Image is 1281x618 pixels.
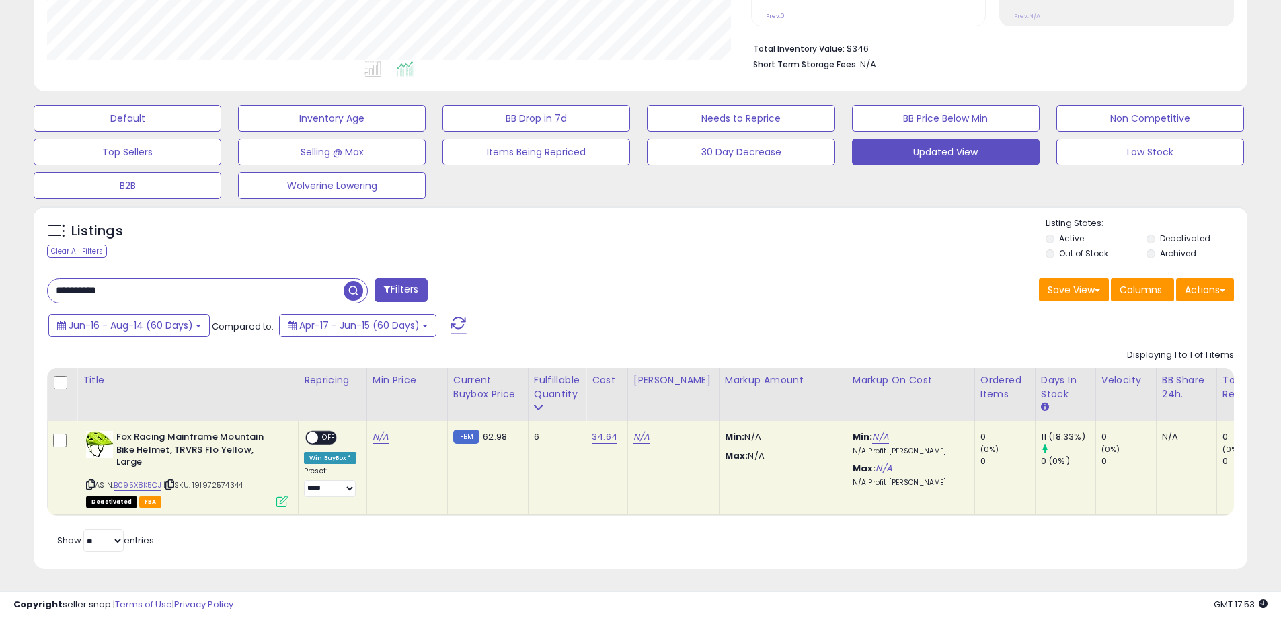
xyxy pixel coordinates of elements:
div: Displaying 1 to 1 of 1 items [1127,349,1234,362]
div: Repricing [304,373,361,387]
a: N/A [876,462,892,475]
span: 62.98 [483,430,507,443]
div: 11 (18.33%) [1041,431,1095,443]
strong: Max: [725,449,748,462]
div: 0 [980,431,1035,443]
p: N/A Profit [PERSON_NAME] [853,478,964,488]
button: Top Sellers [34,139,221,165]
button: Items Being Repriced [442,139,630,165]
strong: Min: [725,430,745,443]
h5: Listings [71,222,123,241]
a: 34.64 [592,430,617,444]
button: Save View [1039,278,1109,301]
div: ASIN: [86,431,288,506]
b: Short Term Storage Fees: [753,59,858,70]
a: B095X8K5CJ [114,479,161,491]
button: Selling @ Max [238,139,426,165]
a: N/A [633,430,650,444]
small: (0%) [1101,444,1120,455]
button: Inventory Age [238,105,426,132]
div: [PERSON_NAME] [633,373,713,387]
div: Days In Stock [1041,373,1090,401]
a: N/A [373,430,389,444]
button: Low Stock [1056,139,1244,165]
div: N/A [1162,431,1206,443]
div: Markup Amount [725,373,841,387]
b: Min: [853,430,873,443]
button: Columns [1111,278,1174,301]
div: Ordered Items [980,373,1030,401]
button: Actions [1176,278,1234,301]
span: Columns [1120,283,1162,297]
div: Clear All Filters [47,245,107,258]
span: OFF [318,432,340,444]
button: Non Competitive [1056,105,1244,132]
div: 0 [1222,455,1277,467]
span: Jun-16 - Aug-14 (60 Days) [69,319,193,332]
p: N/A Profit [PERSON_NAME] [853,447,964,456]
a: Terms of Use [115,598,172,611]
span: FBA [139,496,162,508]
span: 2025-08-15 17:53 GMT [1214,598,1268,611]
small: Prev: N/A [1014,12,1040,20]
div: Win BuyBox * [304,452,356,464]
div: 0 [980,455,1035,467]
th: The percentage added to the cost of goods (COGS) that forms the calculator for Min & Max prices. [847,368,974,421]
button: 30 Day Decrease [647,139,834,165]
span: Compared to: [212,320,274,333]
b: Total Inventory Value: [753,43,845,54]
span: Show: entries [57,534,154,547]
button: B2B [34,172,221,199]
button: Apr-17 - Jun-15 (60 Days) [279,314,436,337]
div: Min Price [373,373,442,387]
p: N/A [725,450,837,462]
small: (0%) [980,444,999,455]
a: N/A [872,430,888,444]
div: Preset: [304,467,356,497]
div: Velocity [1101,373,1151,387]
button: Default [34,105,221,132]
span: | SKU: 191972574344 [163,479,243,490]
a: Privacy Policy [174,598,233,611]
span: Apr-17 - Jun-15 (60 Days) [299,319,420,332]
div: 0 [1101,455,1156,467]
label: Archived [1160,247,1196,259]
button: BB Drop in 7d [442,105,630,132]
div: seller snap | | [13,598,233,611]
div: 0 [1101,431,1156,443]
p: N/A [725,431,837,443]
button: Updated View [852,139,1040,165]
button: BB Price Below Min [852,105,1040,132]
small: Days In Stock. [1041,401,1049,414]
span: N/A [860,58,876,71]
label: Out of Stock [1059,247,1108,259]
button: Filters [375,278,427,302]
div: Title [83,373,293,387]
small: (0%) [1222,444,1241,455]
button: Wolverine Lowering [238,172,426,199]
div: 0 [1222,431,1277,443]
label: Active [1059,233,1084,244]
div: Total Rev. [1222,373,1272,401]
strong: Copyright [13,598,63,611]
small: FBM [453,430,479,444]
p: Listing States: [1046,217,1247,230]
div: Cost [592,373,622,387]
div: Markup on Cost [853,373,969,387]
button: Needs to Reprice [647,105,834,132]
label: Deactivated [1160,233,1210,244]
b: Fox Racing Mainframe Mountain Bike Helmet, TRVRS Flo Yellow, Large [116,431,280,472]
div: Current Buybox Price [453,373,522,401]
b: Max: [853,462,876,475]
div: 0 (0%) [1041,455,1095,467]
span: All listings that are unavailable for purchase on Amazon for any reason other than out-of-stock [86,496,137,508]
div: BB Share 24h. [1162,373,1211,401]
li: $346 [753,40,1224,56]
button: Jun-16 - Aug-14 (60 Days) [48,314,210,337]
div: 6 [534,431,576,443]
div: Fulfillable Quantity [534,373,580,401]
small: Prev: 0 [766,12,785,20]
img: 411akbVmm3L._SL40_.jpg [86,431,113,458]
